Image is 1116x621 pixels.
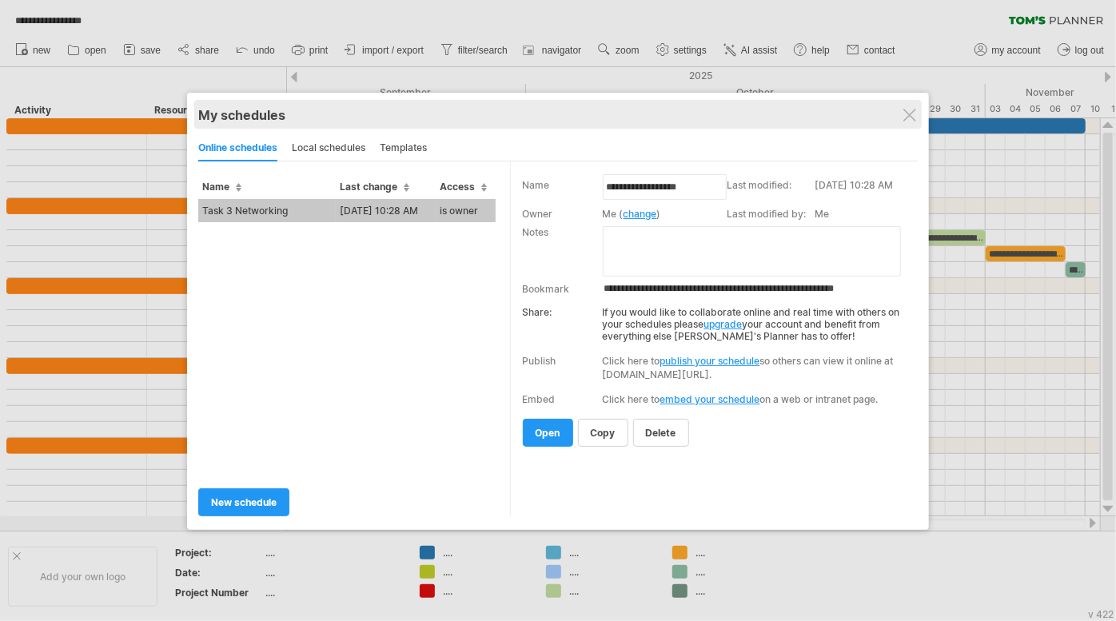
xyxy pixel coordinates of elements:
[603,393,907,405] div: Click here to on a web or intranet page.
[211,496,277,508] span: new schedule
[646,427,676,439] span: delete
[523,206,603,225] td: Owner
[198,488,289,516] a: new schedule
[536,427,560,439] span: open
[202,181,241,193] span: Name
[336,199,436,222] td: [DATE] 10:28 AM
[340,181,409,193] span: Last change
[603,354,907,381] div: Click here to so others can view it online at [DOMAIN_NAME][URL].
[523,306,552,318] strong: Share:
[591,427,616,439] span: copy
[523,225,603,278] td: Notes
[198,136,277,161] div: online schedules
[523,355,556,367] div: Publish
[436,199,496,222] td: is owner
[633,419,689,447] a: delete
[523,419,573,447] a: open
[603,208,719,220] div: Me ( )
[198,107,918,123] div: My schedules
[660,393,760,405] a: embed your schedule
[440,181,487,193] span: Access
[815,177,914,206] td: [DATE] 10:28 AM
[523,177,603,206] td: Name
[727,177,815,206] td: Last modified:
[660,355,760,367] a: publish your schedule
[523,278,603,298] td: Bookmark
[198,199,336,222] td: Task 3 Networking
[704,318,743,330] a: upgrade
[624,208,657,220] a: change
[727,206,815,225] td: Last modified by:
[815,206,914,225] td: Me
[380,136,427,161] div: templates
[523,298,907,342] div: If you would like to collaborate online and real time with others on your schedules please your a...
[578,419,628,447] a: copy
[523,393,556,405] div: Embed
[292,136,365,161] div: local schedules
